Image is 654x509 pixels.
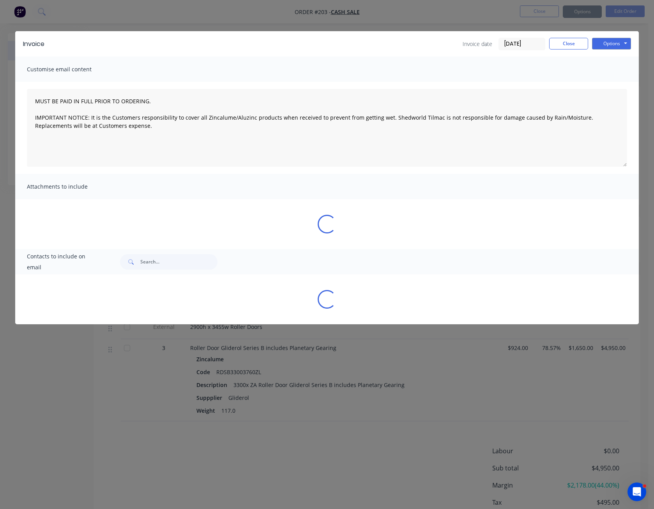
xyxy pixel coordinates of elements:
[463,40,492,48] span: Invoice date
[27,251,101,273] span: Contacts to include on email
[27,181,113,192] span: Attachments to include
[27,64,113,75] span: Customise email content
[627,482,646,501] iframe: Intercom live chat
[140,254,217,270] input: Search...
[23,39,44,49] div: Invoice
[549,38,588,49] button: Close
[592,38,631,49] button: Options
[27,89,627,167] textarea: MUST BE PAID IN FULL PRIOR TO ORDERING. IMPORTANT NOTICE: It is the Customers responsibility to c...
